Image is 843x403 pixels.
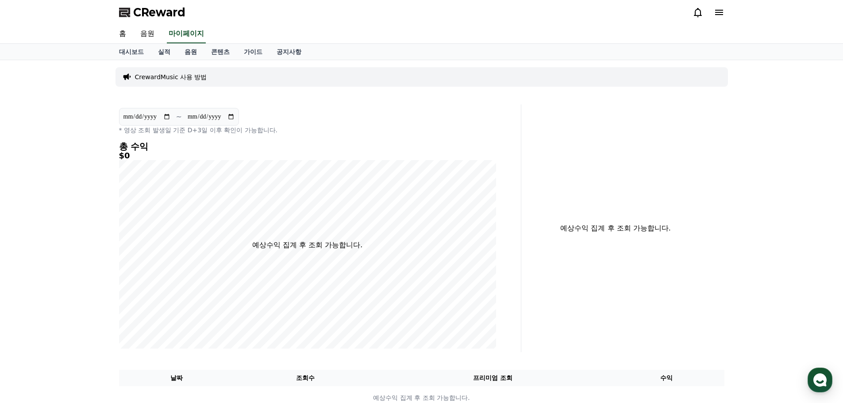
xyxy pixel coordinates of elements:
th: 날짜 [119,370,235,386]
a: 실적 [151,44,177,60]
h4: 총 수익 [119,142,496,151]
a: 공지사항 [269,44,308,60]
span: 설정 [137,294,147,301]
a: 가이드 [237,44,269,60]
a: 설정 [114,280,170,303]
a: 대화 [58,280,114,303]
a: CrewardMusic 사용 방법 [135,73,207,81]
p: * 영상 조회 발생일 기준 D+3일 이후 확인이 가능합니다. [119,126,496,134]
th: 조회수 [234,370,376,386]
span: 대화 [81,294,92,301]
th: 수익 [609,370,724,386]
a: 마이페이지 [167,25,206,43]
p: 예상수익 집계 후 조회 가능합니다. [528,223,703,234]
p: ~ [176,111,182,122]
span: CReward [133,5,185,19]
span: 홈 [28,294,33,301]
a: 음원 [133,25,162,43]
h5: $0 [119,151,496,160]
th: 프리미엄 조회 [377,370,609,386]
a: CReward [119,5,185,19]
a: 홈 [3,280,58,303]
a: 홈 [112,25,133,43]
a: 대시보드 [112,44,151,60]
p: 예상수익 집계 후 조회 가능합니다. [252,240,362,250]
a: 콘텐츠 [204,44,237,60]
a: 음원 [177,44,204,60]
p: 예상수익 집계 후 조회 가능합니다. [119,393,724,403]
